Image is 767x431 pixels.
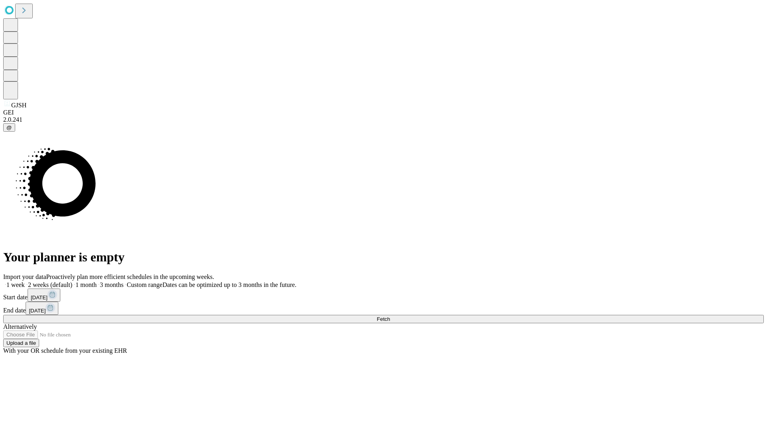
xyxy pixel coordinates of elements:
span: With your OR schedule from your existing EHR [3,347,127,354]
h1: Your planner is empty [3,250,764,265]
span: Alternatively [3,323,37,330]
span: [DATE] [31,295,48,301]
div: Start date [3,289,764,302]
div: 2.0.241 [3,116,764,123]
span: Proactively plan more efficient schedules in the upcoming weeks. [46,273,214,280]
button: Fetch [3,315,764,323]
span: 3 months [100,281,123,288]
button: [DATE] [26,302,58,315]
div: End date [3,302,764,315]
button: Upload a file [3,339,39,347]
span: Fetch [377,316,390,322]
button: [DATE] [28,289,60,302]
span: 1 week [6,281,25,288]
span: Custom range [127,281,162,288]
span: Import your data [3,273,46,280]
button: @ [3,123,15,132]
span: Dates can be optimized up to 3 months in the future. [163,281,296,288]
span: [DATE] [29,308,46,314]
span: @ [6,125,12,130]
span: 2 weeks (default) [28,281,72,288]
div: GEI [3,109,764,116]
span: 1 month [76,281,97,288]
span: GJSH [11,102,26,109]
